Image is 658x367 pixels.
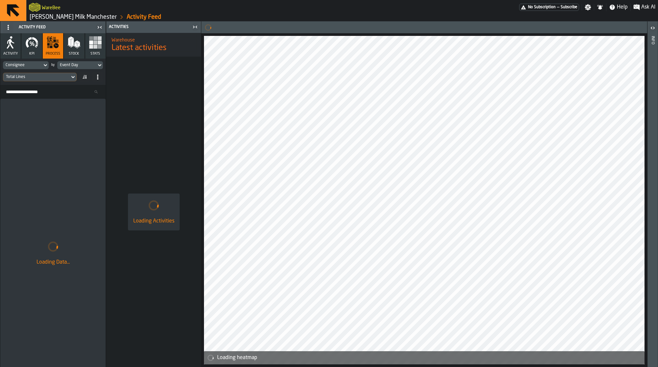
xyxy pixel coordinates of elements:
[650,35,655,365] div: Info
[127,13,161,21] a: link-to-/wh/i/b09612b5-e9f1-4a3a-b0a4-784729d61419/feed/0549eee4-c428-441c-8388-bb36cec72d2b
[217,354,642,362] div: Loading heatmap
[582,4,594,11] label: button-toggle-Settings
[95,23,104,31] label: button-toggle-Close me
[51,64,55,67] div: by
[108,25,190,29] div: Activities
[6,63,39,67] div: DropdownMenuValue-consignee
[519,4,579,11] div: Menu Subscription
[3,52,18,56] span: Activity
[557,5,559,10] span: —
[606,3,630,11] label: button-toggle-Help
[204,351,645,364] div: alert-Loading heatmap
[631,3,658,11] label: button-toggle-Ask AI
[29,1,40,13] a: logo-header
[594,4,606,11] label: button-toggle-Notifications
[69,52,79,56] span: Stock
[29,13,342,21] nav: Breadcrumb
[106,21,201,33] header: Activities
[29,52,35,56] span: KPI
[6,258,100,266] div: Loading Data...
[42,4,61,11] h2: Sub Title
[617,3,628,11] span: Help
[641,3,655,11] span: Ask AI
[112,43,166,53] span: Latest activities
[561,5,577,10] span: Subscribe
[133,217,174,225] div: Loading Activities
[528,5,556,10] span: No Subscription
[3,61,49,69] div: DropdownMenuValue-consignee
[90,52,100,56] span: Stats
[647,21,658,367] header: Info
[112,36,196,43] h2: Sub Title
[648,23,657,35] label: button-toggle-Open
[3,73,77,81] div: DropdownMenuValue-eventsCount
[106,33,201,57] div: title-Latest activities
[60,63,94,67] div: DropdownMenuValue-eventDay
[519,4,579,11] a: link-to-/wh/i/b09612b5-e9f1-4a3a-b0a4-784729d61419/pricing/
[30,13,117,21] a: link-to-/wh/i/b09612b5-e9f1-4a3a-b0a4-784729d61419/simulations
[2,22,95,33] div: Activity Feed
[46,52,60,56] span: process
[57,61,103,69] div: DropdownMenuValue-eventDay
[6,75,67,79] div: DropdownMenuValue-eventsCount
[190,23,200,31] label: button-toggle-Close me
